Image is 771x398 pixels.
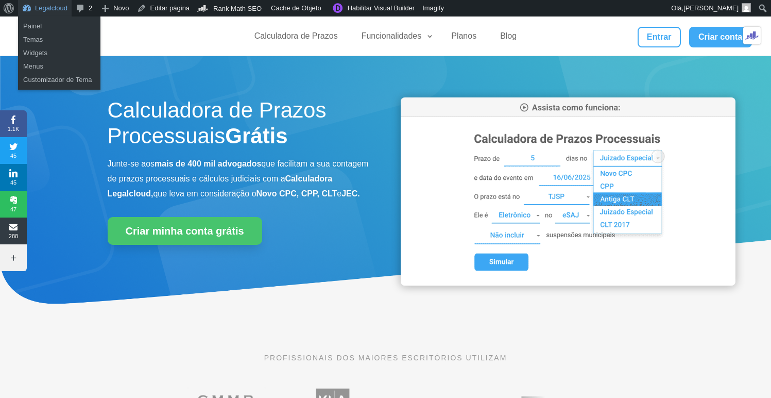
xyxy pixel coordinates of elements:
[401,97,735,286] img: Calculadora de Prazos Processuais da Legalcloud
[445,31,483,46] a: Planos
[108,97,370,155] h1: Calculadora de Prazos Processuais
[256,189,337,198] b: Novo CPC, CPP, CLT
[494,31,523,46] a: Blog
[18,60,100,73] a: Menus
[108,352,664,363] p: PROFISSIONAIS DOS MAIORES ESCRITÓRIOS UTILIZAM
[689,27,752,47] a: Criar conta
[638,27,681,47] a: Entrar
[18,20,100,33] a: Painel
[108,157,370,201] p: Junte-se aos que facilitam a sua contagem de prazos processuais e cálculos judiciais com a que le...
[248,31,344,46] a: Calculadora de Prazos
[213,5,262,12] span: Rank Math SEO
[355,31,434,46] a: Funcionalidades
[683,4,739,12] span: [PERSON_NAME]
[155,159,261,168] b: mais de 400 mil advogados
[401,278,735,287] a: Calculadora de Prazos Processuais da Legalcloud
[341,189,360,198] b: JEC.
[18,46,100,60] a: Widgets
[18,73,100,87] a: Customizador de Tema
[108,217,262,245] a: Criar minha conta grátis
[225,124,287,148] strong: Grátis
[18,33,100,46] a: Temas
[108,174,333,198] b: Calculadora Legalcloud,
